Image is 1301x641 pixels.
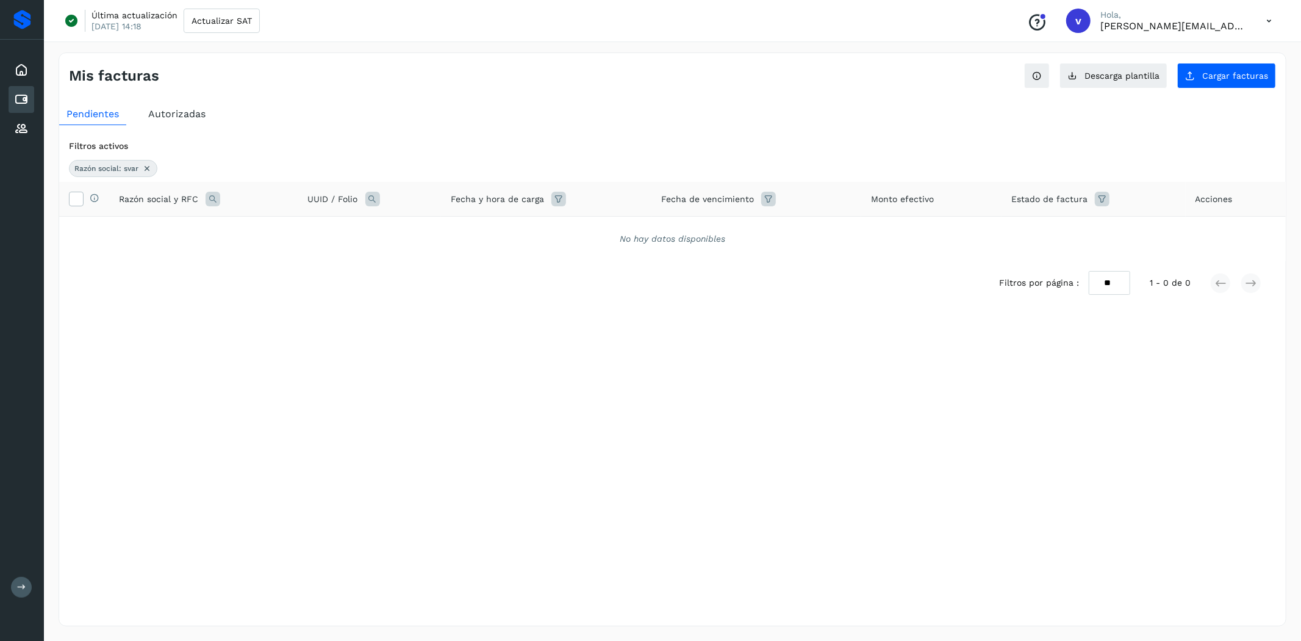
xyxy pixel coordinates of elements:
[451,193,544,206] span: Fecha y hora de carga
[9,115,34,142] div: Proveedores
[1195,193,1233,206] span: Acciones
[1011,193,1088,206] span: Estado de factura
[69,67,159,85] h4: Mis facturas
[91,10,177,21] p: Última actualización
[9,57,34,84] div: Inicio
[192,16,252,25] span: Actualizar SAT
[1059,63,1167,89] button: Descarga plantilla
[148,108,206,120] span: Autorizadas
[661,193,754,206] span: Fecha de vencimiento
[66,108,119,120] span: Pendientes
[91,21,142,32] p: [DATE] 14:18
[9,86,34,113] div: Cuentas por pagar
[308,193,358,206] span: UUID / Folio
[1100,20,1247,32] p: victor.romero@fidum.com.mx
[1202,71,1268,80] span: Cargar facturas
[871,193,934,206] span: Monto efectivo
[74,163,138,174] span: Razón social: svar
[1177,63,1276,89] button: Cargar facturas
[69,160,157,177] div: Razón social: svar
[1150,277,1191,289] span: 1 - 0 de 0
[1084,71,1159,80] span: Descarga plantilla
[69,140,1276,153] div: Filtros activos
[1100,10,1247,20] p: Hola,
[184,9,260,33] button: Actualizar SAT
[999,277,1079,289] span: Filtros por página :
[119,193,198,206] span: Razón social y RFC
[75,233,1270,245] div: No hay datos disponibles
